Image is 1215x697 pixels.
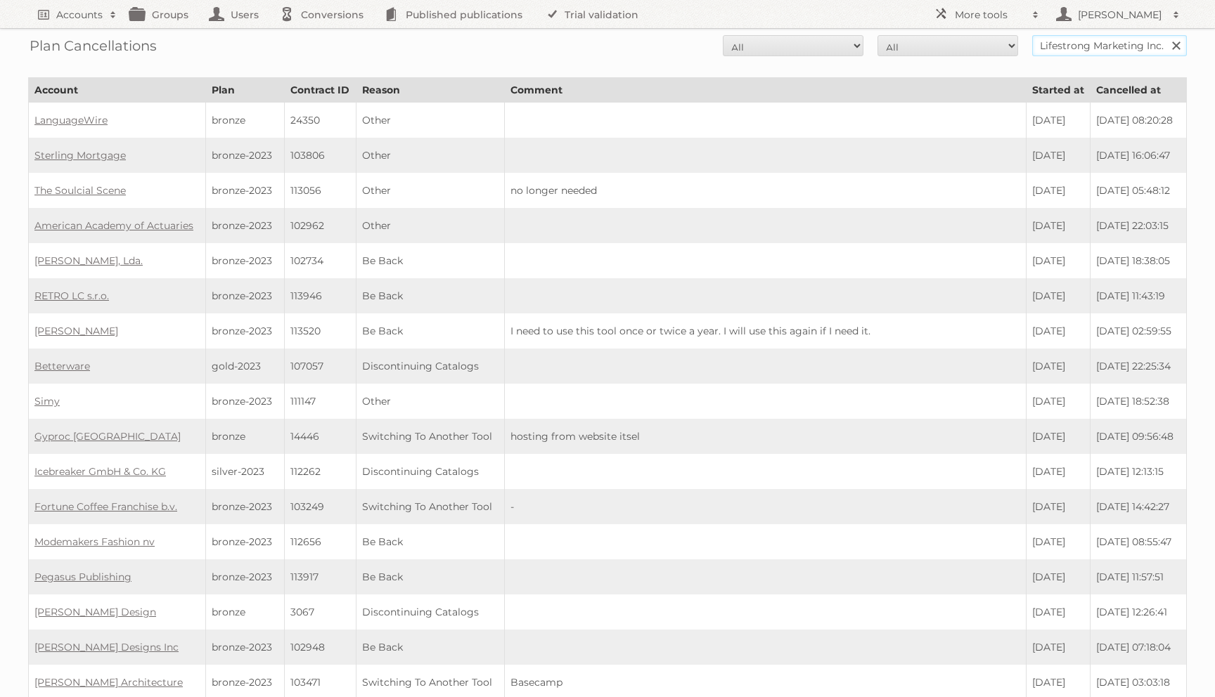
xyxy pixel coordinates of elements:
span: [DATE] 09:56:48 [1096,430,1174,443]
td: Be Back [356,559,504,594]
td: 113520 [284,313,356,348]
h2: Accounts [56,8,103,22]
td: bronze [206,419,285,454]
td: bronze [206,103,285,138]
td: 113917 [284,559,356,594]
td: [DATE] [1026,384,1091,419]
td: 113056 [284,173,356,208]
td: Be Back [356,630,504,665]
td: Switching To Another Tool [356,489,504,524]
td: 112656 [284,524,356,559]
a: Modemakers Fashion nv [34,535,155,548]
td: nil [504,278,1026,313]
td: Other [356,173,504,208]
td: Be Back [356,278,504,313]
a: [PERSON_NAME] Architecture [34,676,183,689]
span: [DATE] 12:26:41 [1096,606,1167,618]
td: [DATE] [1026,524,1091,559]
span: [DATE] 07:18:04 [1096,641,1171,653]
td: Discontinuing Catalogs [356,594,504,630]
td: [DATE] [1026,173,1091,208]
td: 103249 [284,489,356,524]
td: bronze-2023 [206,489,285,524]
td: Be Back [356,313,504,348]
a: [PERSON_NAME] [34,325,118,337]
span: [DATE] 02:59:55 [1096,325,1171,337]
td: [DATE] [1026,243,1091,278]
td: bronze-2023 [206,173,285,208]
a: Gyproc [GEOGRAPHIC_DATA] [34,430,181,443]
td: [DATE] [1026,594,1091,630]
th: Cancelled at [1091,78,1187,103]
a: [PERSON_NAME], Lda. [34,254,143,267]
td: Be Back [356,524,504,559]
a: RETRO LC s.r.o. [34,289,109,302]
td: [DATE] [1026,419,1091,454]
a: Simy [34,395,60,408]
th: Contract ID [284,78,356,103]
td: Other [356,103,504,138]
td: 111147 [284,384,356,419]
td: 103806 [284,138,356,173]
td: nil [504,348,1026,384]
a: Pegasus Publishing [34,571,131,583]
a: [PERSON_NAME] Design [34,606,156,618]
a: [PERSON_NAME] Designs Inc [34,641,179,653]
td: gold-2023 [206,348,285,384]
td: bronze-2023 [206,313,285,348]
td: 107057 [284,348,356,384]
td: Switching To Another Tool [356,419,504,454]
td: nil [504,208,1026,243]
span: [DATE] 08:55:47 [1096,535,1171,548]
td: bronze-2023 [206,630,285,665]
td: [DATE] [1026,313,1091,348]
td: nil [504,594,1026,630]
td: 14446 [284,419,356,454]
td: 113946 [284,278,356,313]
td: nil [504,559,1026,594]
span: [DATE] 11:43:19 [1096,289,1165,302]
td: [DATE] [1026,454,1091,489]
td: I need to use this tool once or twice a year. I will use this again if I need it. [504,313,1026,348]
td: 102948 [284,630,356,665]
span: [DATE] 08:20:28 [1096,114,1173,126]
span: [DATE] 11:57:51 [1096,571,1164,583]
span: [DATE] 05:48:12 [1096,184,1170,197]
td: nil [504,243,1026,278]
th: Account [29,78,206,103]
td: Other [356,138,504,173]
td: bronze-2023 [206,524,285,559]
a: Fortune Coffee Franchise b.v. [34,500,177,513]
td: 102962 [284,208,356,243]
td: 24350 [284,103,356,138]
td: nil [504,103,1026,138]
td: [DATE] [1026,348,1091,384]
td: Discontinuing Catalogs [356,454,504,489]
td: bronze-2023 [206,559,285,594]
td: Other [356,208,504,243]
span: [DATE] 22:25:34 [1096,360,1171,372]
h2: More tools [955,8,1025,22]
td: [DATE] [1026,278,1091,313]
a: American Academy of Actuaries [34,219,193,232]
td: [DATE] [1026,138,1091,173]
td: - [504,489,1026,524]
td: hosting from website itsel [504,419,1026,454]
td: [DATE] [1026,630,1091,665]
td: nil [504,524,1026,559]
td: bronze [206,594,285,630]
td: [DATE] [1026,103,1091,138]
span: [DATE] 18:52:38 [1096,395,1169,408]
td: bronze-2023 [206,138,285,173]
th: Comment [504,78,1026,103]
span: [DATE] 03:03:18 [1096,676,1170,689]
td: 3067 [284,594,356,630]
td: Other [356,384,504,419]
span: [DATE] 12:13:15 [1096,465,1164,478]
h2: [PERSON_NAME] [1074,8,1166,22]
td: [DATE] [1026,559,1091,594]
th: Reason [356,78,504,103]
td: nil [504,384,1026,419]
td: Be Back [356,243,504,278]
span: [DATE] 16:06:47 [1096,149,1170,162]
